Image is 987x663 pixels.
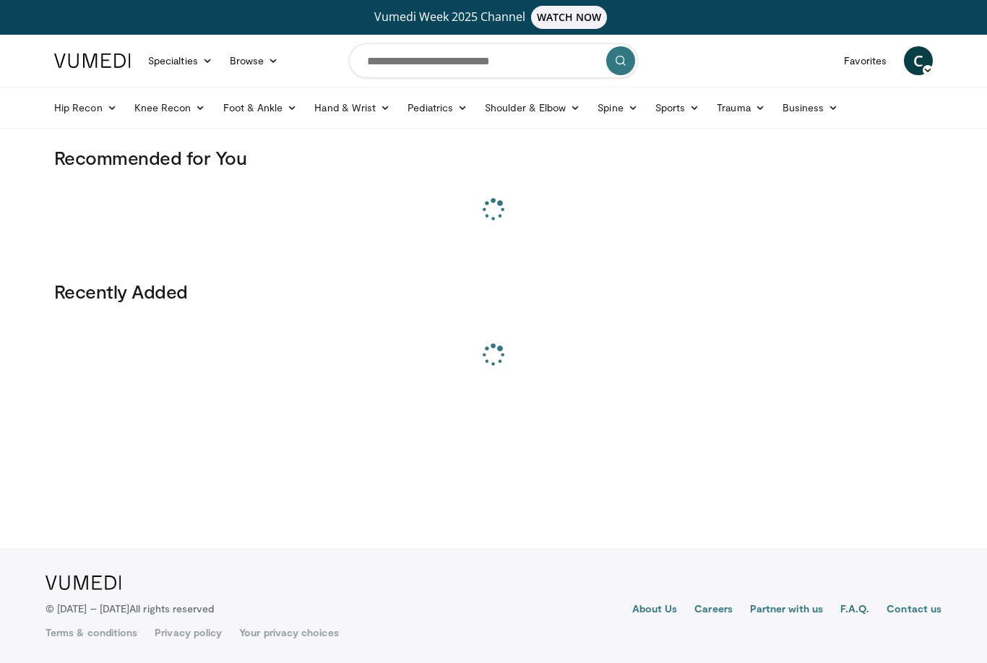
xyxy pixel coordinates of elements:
img: VuMedi Logo [46,576,121,590]
a: Shoulder & Elbow [476,93,589,122]
a: Foot & Ankle [215,93,306,122]
a: Your privacy choices [239,625,338,640]
a: Careers [694,602,733,619]
a: Knee Recon [126,93,215,122]
a: Partner with us [750,602,823,619]
a: Sports [647,93,709,122]
img: VuMedi Logo [54,54,131,68]
a: Specialties [139,46,221,75]
a: F.A.Q. [840,602,869,619]
a: Privacy policy [155,625,222,640]
span: All rights reserved [129,602,214,615]
a: Pediatrics [399,93,476,122]
a: Trauma [708,93,774,122]
a: Browse [221,46,288,75]
a: Terms & conditions [46,625,137,640]
h3: Recently Added [54,280,933,303]
a: Spine [589,93,646,122]
p: © [DATE] – [DATE] [46,602,215,616]
input: Search topics, interventions [349,43,638,78]
a: About Us [632,602,678,619]
a: Business [774,93,848,122]
h3: Recommended for You [54,146,933,169]
a: Favorites [835,46,895,75]
a: Hip Recon [46,93,126,122]
a: Hand & Wrist [306,93,399,122]
a: Vumedi Week 2025 ChannelWATCH NOW [56,6,931,29]
span: WATCH NOW [531,6,608,29]
a: Contact us [887,602,941,619]
a: C [904,46,933,75]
